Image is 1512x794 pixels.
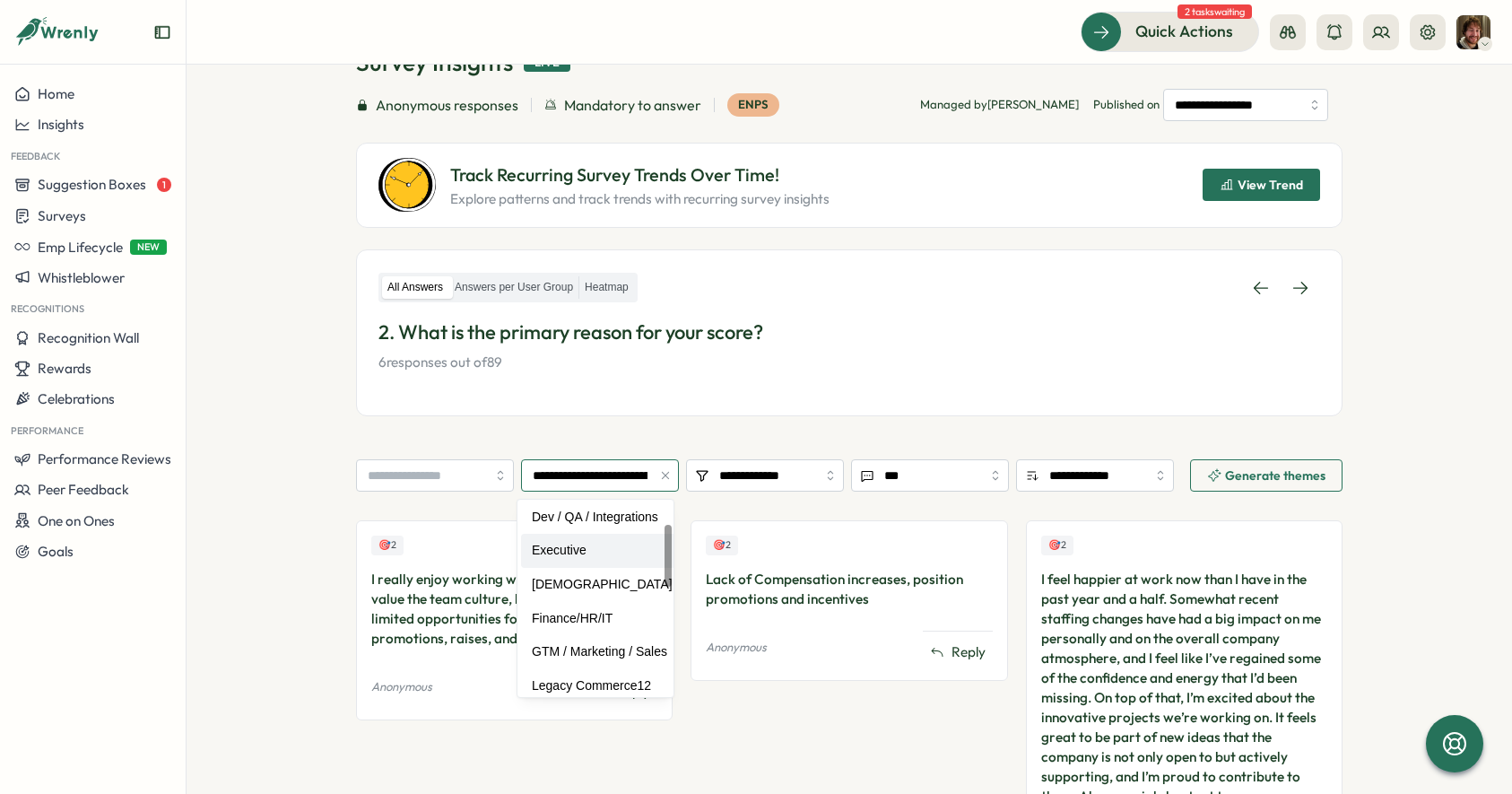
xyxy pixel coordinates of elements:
[38,329,139,346] span: Recognition Wall
[382,276,448,299] label: All Answers
[920,97,1079,113] p: Managed by
[1093,89,1328,121] span: Published on
[1177,4,1252,19] span: 2 tasks waiting
[38,116,84,133] span: Insights
[450,161,830,189] p: Track Recurring Survey Trends Over Time!
[952,642,986,662] span: Reply
[38,176,146,193] span: Suggestion Boxes
[38,207,86,224] span: Surveys
[521,669,683,703] div: Legacy Commerce12
[1041,536,1073,554] div: Upvotes
[706,640,767,656] p: Anonymous
[38,85,74,102] span: Home
[38,239,123,256] span: Emp Lifecycle
[38,269,125,286] span: Whistleblower
[378,318,1320,346] p: 2. What is the primary reason for your score?
[371,570,657,649] div: I really enjoy working with my coworkers and value the team culture, but I feel there are limited...
[521,568,683,602] div: [DEMOGRAPHIC_DATA]
[38,390,115,407] span: Celebrations
[1238,179,1303,191] span: View Trend
[1456,15,1490,49] img: Nick Lacasse
[376,94,518,117] span: Anonymous responses
[1190,459,1343,492] button: Generate themes
[38,481,129,498] span: Peer Feedback
[1225,469,1325,482] span: Generate themes
[378,353,1320,372] p: 6 responses out of 89
[449,276,578,299] label: Answers per User Group
[727,93,779,117] div: eNPS
[564,94,701,117] span: Mandatory to answer
[450,189,830,209] p: Explore patterns and track trends with recurring survey insights
[371,679,432,695] p: Anonymous
[706,570,992,609] div: Lack of Compensation increases, position promotions and incentives
[521,635,683,669] div: GTM / Marketing / Sales
[1081,12,1259,51] button: Quick Actions
[987,97,1079,111] span: [PERSON_NAME]
[38,450,171,467] span: Performance Reviews
[521,501,683,535] div: Dev / QA / Integrations
[579,276,634,299] label: Heatmap
[1203,169,1320,201] button: View Trend
[153,23,171,41] button: Expand sidebar
[371,536,404,554] div: Upvotes
[130,240,167,255] span: NEW
[706,536,738,554] div: Upvotes
[157,178,171,192] span: 1
[38,543,74,560] span: Goals
[38,360,91,377] span: Rewards
[923,639,993,666] button: Reply
[38,512,115,529] span: One on Ones
[521,602,683,636] div: Finance/HR/IT
[1135,20,1233,43] span: Quick Actions
[521,534,683,568] div: Executive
